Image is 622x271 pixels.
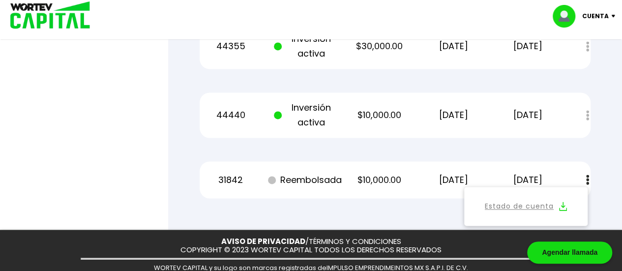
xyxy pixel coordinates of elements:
[274,100,336,130] p: Inversión activa
[221,236,305,246] a: AVISO DE PRIVACIDAD
[422,39,485,54] p: [DATE]
[470,193,582,220] button: Estado de cuenta
[422,173,485,187] p: [DATE]
[274,31,336,61] p: Inversión activa
[309,236,401,246] a: TÉRMINOS Y CONDICIONES
[485,200,554,212] a: Estado de cuenta
[348,173,411,187] p: $10,000.00
[200,108,262,122] p: 44440
[348,39,411,54] p: $30,000.00
[497,39,559,54] p: [DATE]
[221,238,401,246] p: /
[422,108,485,122] p: [DATE]
[348,108,411,122] p: $10,000.00
[180,246,442,254] p: COPYRIGHT © 2023 WORTEV CAPITAL TODOS LOS DERECHOS RESERVADOS
[609,15,622,18] img: icon-down
[200,173,262,187] p: 31842
[497,173,559,187] p: [DATE]
[497,108,559,122] p: [DATE]
[527,241,612,264] div: Agendar llamada
[200,39,262,54] p: 44355
[274,173,336,187] p: Reembolsada
[582,9,609,24] p: Cuenta
[553,5,582,28] img: profile-image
